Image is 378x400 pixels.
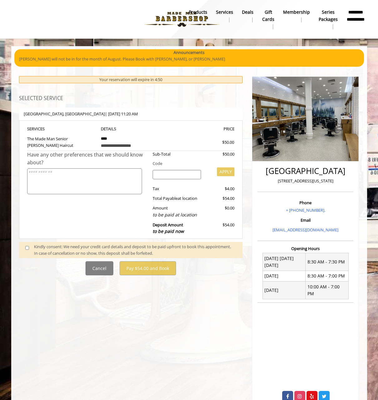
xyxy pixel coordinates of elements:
td: [DATE] [263,271,306,281]
p: [STREET_ADDRESS][US_STATE] [259,178,352,184]
a: + [PHONE_NUMBER]. [286,207,325,213]
span: to be paid now [153,228,184,234]
b: Membership [283,9,310,16]
th: PRICE [165,125,235,133]
a: MembershipMembership [279,8,314,24]
div: Your reservation will expire in 4:50 [19,76,243,83]
b: Deals [242,9,253,16]
td: [DATE] [263,282,306,299]
div: Total Payable [148,195,206,202]
div: Code [148,160,234,167]
th: DETAILS [96,125,165,133]
div: $50.00 [200,139,234,146]
div: $4.00 [206,186,234,192]
h2: [GEOGRAPHIC_DATA] [259,166,352,176]
h3: SELECTED SERVICE [19,96,243,101]
img: Made Man Barbershop logo [139,2,225,36]
h3: Email [259,218,352,222]
button: Pay $54.00 and Book [120,261,176,275]
h3: Phone [259,200,352,205]
b: Deposit Amount [153,222,184,234]
div: Kindly consent: We need your credit card details and deposit to be paid upfront to book this appo... [34,243,236,257]
button: Cancel [86,261,113,275]
td: The Made Man Senior [PERSON_NAME] Haircut [27,133,96,151]
p: [PERSON_NAME] will not be in for the month of August. Please Book with [PERSON_NAME], or [PERSON_... [19,56,359,62]
div: $0.00 [206,205,234,218]
td: 10:00 AM - 7:00 PM [306,282,349,299]
b: products [189,9,207,16]
td: 8:30 AM - 7:00 PM [306,271,349,281]
a: DealsDeals [238,8,258,24]
b: Services [216,9,233,16]
a: [EMAIL_ADDRESS][DOMAIN_NAME] [272,227,338,233]
b: [GEOGRAPHIC_DATA] | [DATE] 11:20 AM [24,111,138,117]
b: Announcements [174,49,204,56]
div: Have any other preferences that we should know about? [27,151,148,167]
a: Productsproducts [184,8,212,24]
span: S [42,126,45,132]
div: Tax [148,186,206,192]
button: APPLY [217,167,234,176]
div: Sub-Total [148,151,206,157]
div: $54.00 [206,222,234,235]
td: 8:30 AM - 7:30 PM [306,253,349,271]
span: at location [178,195,197,201]
b: Series packages [319,9,338,23]
h3: Opening Hours [258,246,353,251]
a: Series packagesSeries packages [314,8,342,31]
a: ServicesServices [212,8,238,24]
b: gift cards [262,9,274,23]
div: $54.00 [206,195,234,202]
a: Gift cardsgift cards [258,8,279,31]
div: Amount [148,205,206,218]
th: SERVICE [27,125,96,133]
div: $50.00 [206,151,234,157]
div: to be paid at location [153,211,201,218]
span: , [GEOGRAPHIC_DATA] [63,111,105,117]
td: [DATE] [DATE] [DATE] [263,253,306,271]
